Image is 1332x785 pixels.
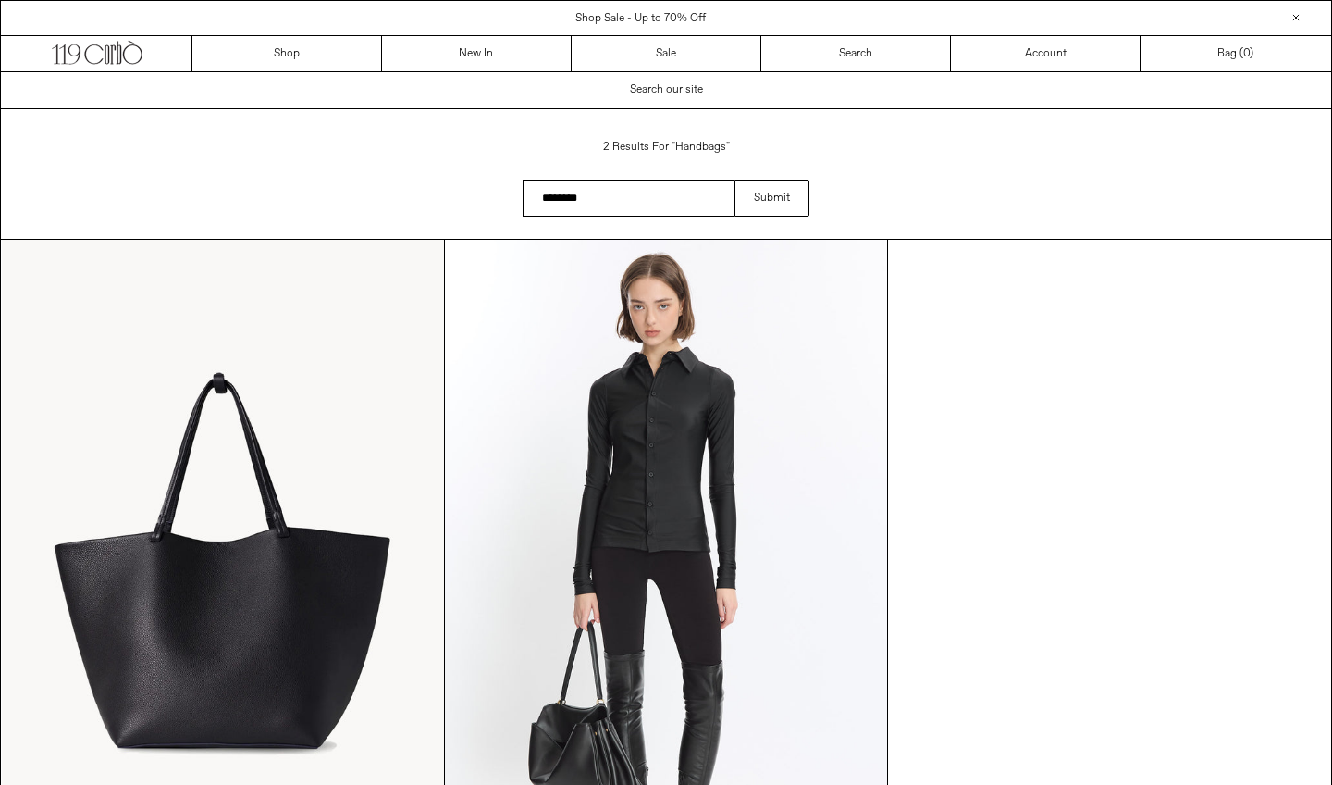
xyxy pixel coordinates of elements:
h1: 2 results for "handbags" [523,131,809,163]
a: Sale [572,36,761,71]
input: Search [523,180,734,217]
a: Account [951,36,1141,71]
span: 0 [1243,46,1250,61]
span: ) [1243,45,1253,62]
a: Shop Sale - Up to 70% Off [575,11,706,26]
a: New In [382,36,572,71]
a: Bag () [1141,36,1330,71]
a: Shop [192,36,382,71]
span: Search our site [630,82,703,97]
button: Submit [734,180,809,217]
a: Search [761,36,951,71]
